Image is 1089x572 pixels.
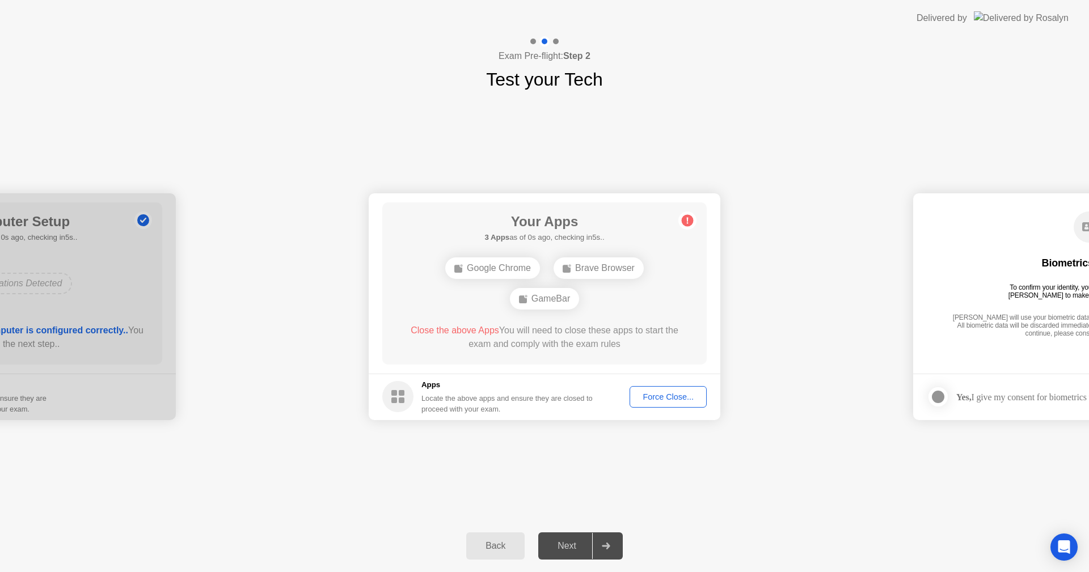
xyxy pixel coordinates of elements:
[1050,533,1078,561] div: Open Intercom Messenger
[634,392,703,401] div: Force Close...
[470,541,521,551] div: Back
[974,11,1069,24] img: Delivered by Rosalyn
[510,288,579,310] div: GameBar
[445,257,540,279] div: Google Chrome
[399,324,691,351] div: You will need to close these apps to start the exam and comply with the exam rules
[411,325,499,335] span: Close the above Apps
[542,541,592,551] div: Next
[956,392,971,402] strong: Yes,
[466,532,525,560] button: Back
[484,232,604,243] h5: as of 0s ago, checking in5s..
[554,257,644,279] div: Brave Browser
[917,11,967,25] div: Delivered by
[538,532,623,560] button: Next
[484,211,604,232] h1: Your Apps
[630,386,707,408] button: Force Close...
[563,51,590,61] b: Step 2
[486,66,603,93] h1: Test your Tech
[421,393,593,414] div: Locate the above apps and ensure they are closed to proceed with your exam.
[421,379,593,391] h5: Apps
[484,233,509,241] b: 3 Apps
[499,49,590,63] h4: Exam Pre-flight:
